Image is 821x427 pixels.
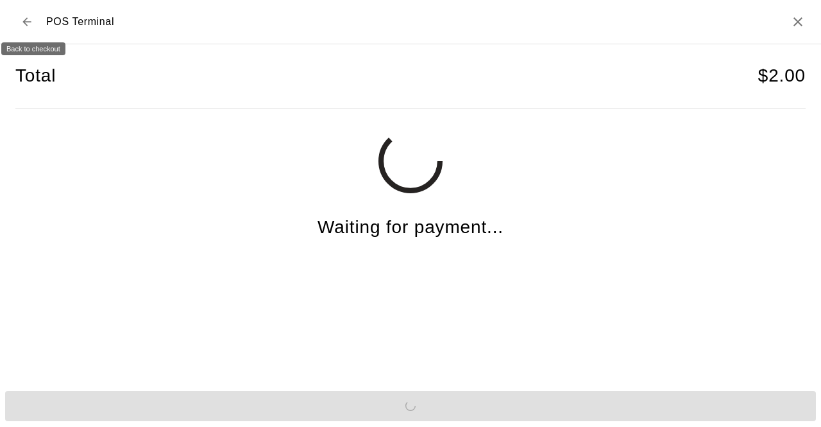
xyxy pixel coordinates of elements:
h4: Waiting for payment... [317,216,504,239]
button: Back to checkout [15,10,38,33]
button: Close [790,14,806,30]
h4: Total [15,65,56,87]
div: POS Terminal [15,10,114,33]
h4: $ 2.00 [758,65,806,87]
div: Back to checkout [1,42,65,55]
